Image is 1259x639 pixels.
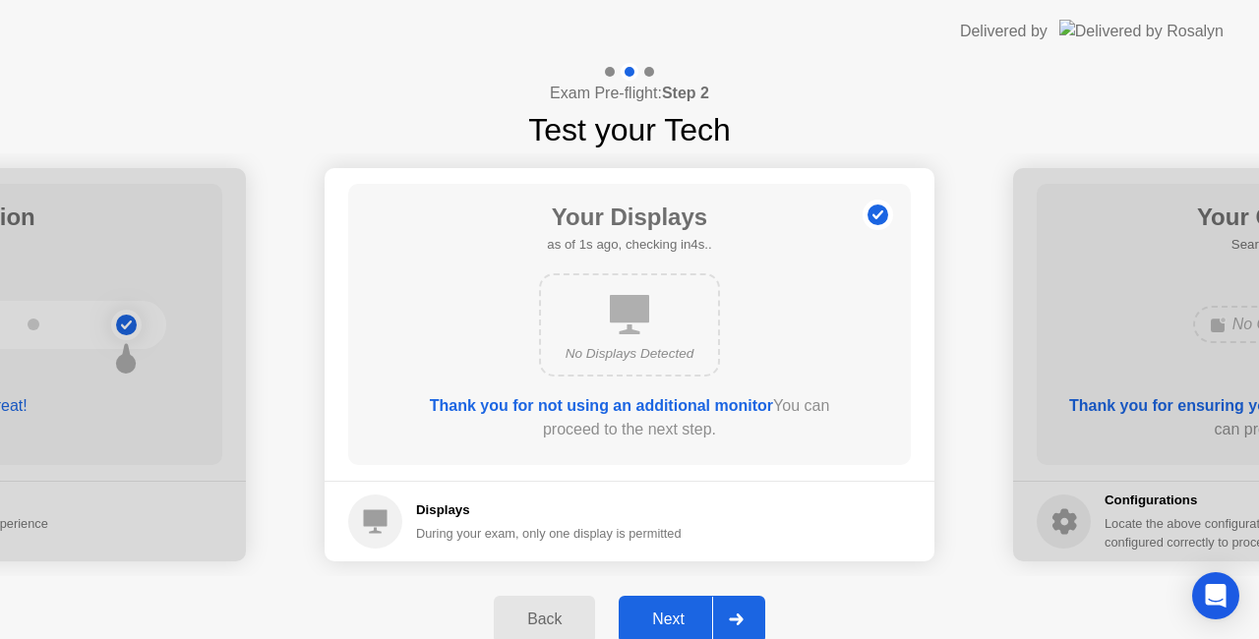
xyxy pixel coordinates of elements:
div: Back [500,610,589,628]
h1: Your Displays [547,200,711,235]
h1: Test your Tech [528,106,731,153]
b: Thank you for not using an additional monitor [430,397,773,414]
div: Delivered by [960,20,1048,43]
b: Step 2 [662,85,709,101]
div: No Displays Detected [557,344,702,364]
div: During your exam, only one display is permitted [416,524,682,543]
div: You can proceed to the next step. [404,394,855,441]
h4: Exam Pre-flight: [550,82,709,105]
h5: as of 1s ago, checking in4s.. [547,235,711,255]
h5: Displays [416,500,682,520]
div: Next [625,610,712,628]
img: Delivered by Rosalyn [1059,20,1224,42]
div: Open Intercom Messenger [1192,572,1239,619]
